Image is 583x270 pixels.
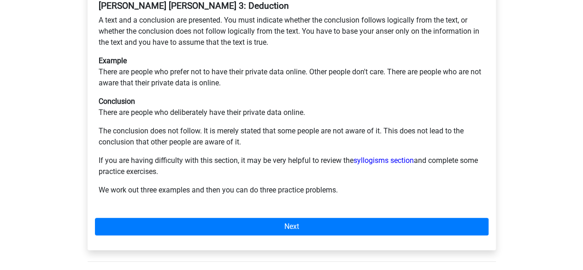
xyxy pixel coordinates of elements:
b: Conclusion [99,97,135,106]
b: Example [99,56,127,65]
p: If you are having difficulty with this section, it may be very helpful to review the and complete... [99,155,485,177]
b: [PERSON_NAME] [PERSON_NAME] 3: Deduction [99,0,289,11]
a: Next [95,218,489,235]
p: The conclusion does not follow. It is merely stated that some people are not aware of it. This do... [99,126,485,148]
p: A text and a conclusion are presented. You must indicate whether the conclusion follows logically... [99,15,485,48]
a: syllogisms section [353,156,414,165]
p: There are people who deliberately have their private data online. [99,96,485,118]
p: There are people who prefer not to have their private data online. Other people don't care. There... [99,55,485,89]
p: We work out three examples and then you can do three practice problems. [99,185,485,196]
